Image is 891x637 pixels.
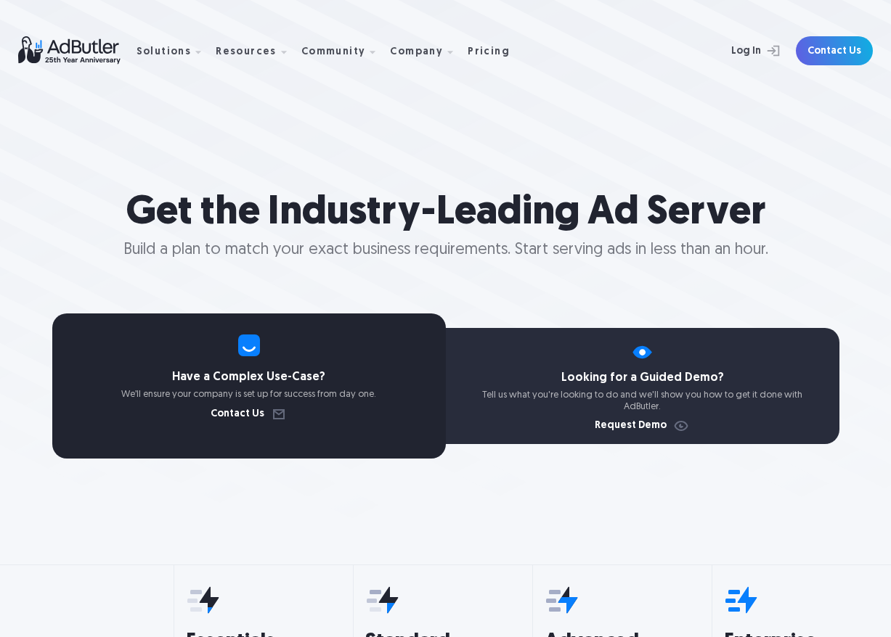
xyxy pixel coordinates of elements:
a: Log In [693,36,787,65]
a: Contact Us [211,409,288,419]
h4: Have a Complex Use-Case? [52,371,446,383]
a: Pricing [468,44,521,57]
div: Community [301,47,366,57]
div: Company [390,28,465,74]
p: We’ll ensure your company is set up for success from day one. [52,389,446,400]
a: Contact Us [796,36,873,65]
div: Solutions [137,28,213,74]
h4: Looking for a Guided Demo? [446,372,839,384]
div: Company [390,47,443,57]
div: Resources [216,28,298,74]
p: Tell us what you're looking to do and we'll show you how to get it done with AdButler. [446,390,839,412]
div: Resources [216,47,277,57]
div: Pricing [468,47,510,57]
div: Solutions [137,47,192,57]
a: Request Demo [595,421,690,431]
div: Community [301,28,388,74]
